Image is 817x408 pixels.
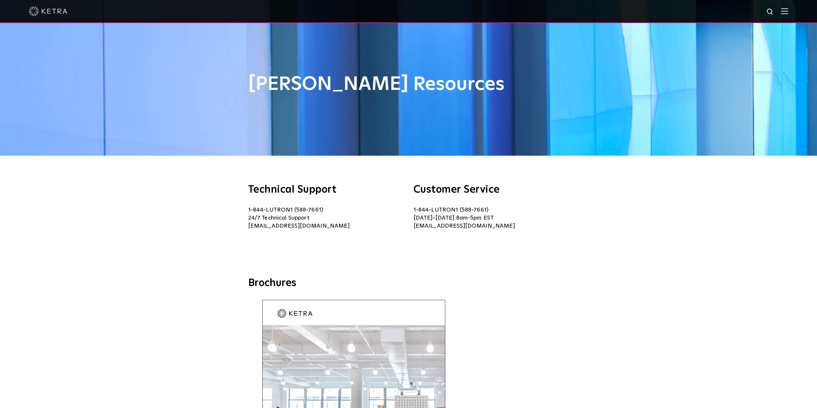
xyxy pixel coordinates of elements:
[248,277,569,290] h3: Brochures
[766,8,774,16] img: search icon
[248,185,404,195] h3: Technical Support
[248,223,350,229] a: [EMAIL_ADDRESS][DOMAIN_NAME]
[248,74,569,95] h1: [PERSON_NAME] Resources
[248,206,404,230] p: 1-844-LUTRON1 (588-7661) 24/7 Technical Support
[413,206,569,230] p: 1-844-LUTRON1 (588-7661) [DATE]-[DATE] 8am-5pm EST [EMAIL_ADDRESS][DOMAIN_NAME]
[781,8,788,14] img: Hamburger%20Nav.svg
[29,6,67,16] img: ketra-logo-2019-white
[413,185,569,195] h3: Customer Service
